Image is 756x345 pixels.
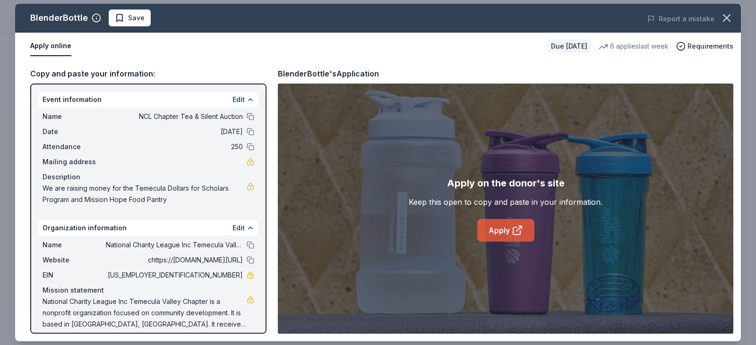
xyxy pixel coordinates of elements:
div: Mission statement [43,285,254,296]
span: chttps://[DOMAIN_NAME][URL] [106,254,243,266]
button: Edit [232,94,245,105]
span: Save [128,12,145,24]
a: Apply [477,219,534,242]
div: Event information [39,92,258,107]
span: National Charity League Inc Temecula Valley Chapter is a nonprofit organization focused on commun... [43,296,247,330]
span: Name [43,111,106,122]
span: National Charity League Inc Temecula Valley Chapter [106,239,243,251]
button: Save [109,9,151,26]
button: Apply online [30,36,71,56]
span: Website [43,254,106,266]
div: Copy and paste your information: [30,67,266,80]
div: Apply on the donor's site [447,176,565,191]
span: [US_EMPLOYER_IDENTIFICATION_NUMBER] [106,269,243,281]
div: 6 applies last week [599,41,669,52]
div: Organization information [39,220,258,236]
span: Mailing address [43,156,106,168]
span: Requirements [687,41,733,52]
span: EIN [43,269,106,281]
div: Due [DATE] [547,40,591,53]
div: Keep this open to copy and paste in your information. [409,196,602,208]
div: BlenderBottle [30,10,88,25]
button: Requirements [676,41,733,52]
span: 250 [106,141,243,152]
span: We are raising money for the Temecula Dollars for Scholars Program and Mission Hope Food Pantry [43,183,247,205]
span: Name [43,239,106,251]
div: Description [43,171,254,183]
span: [DATE] [106,126,243,137]
span: Attendance [43,141,106,152]
button: Report a mistake [647,13,714,25]
button: Edit [232,222,245,234]
span: NCL Chapter Tea & Silent Auction [106,111,243,122]
span: Date [43,126,106,137]
div: BlenderBottle's Application [278,67,379,80]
